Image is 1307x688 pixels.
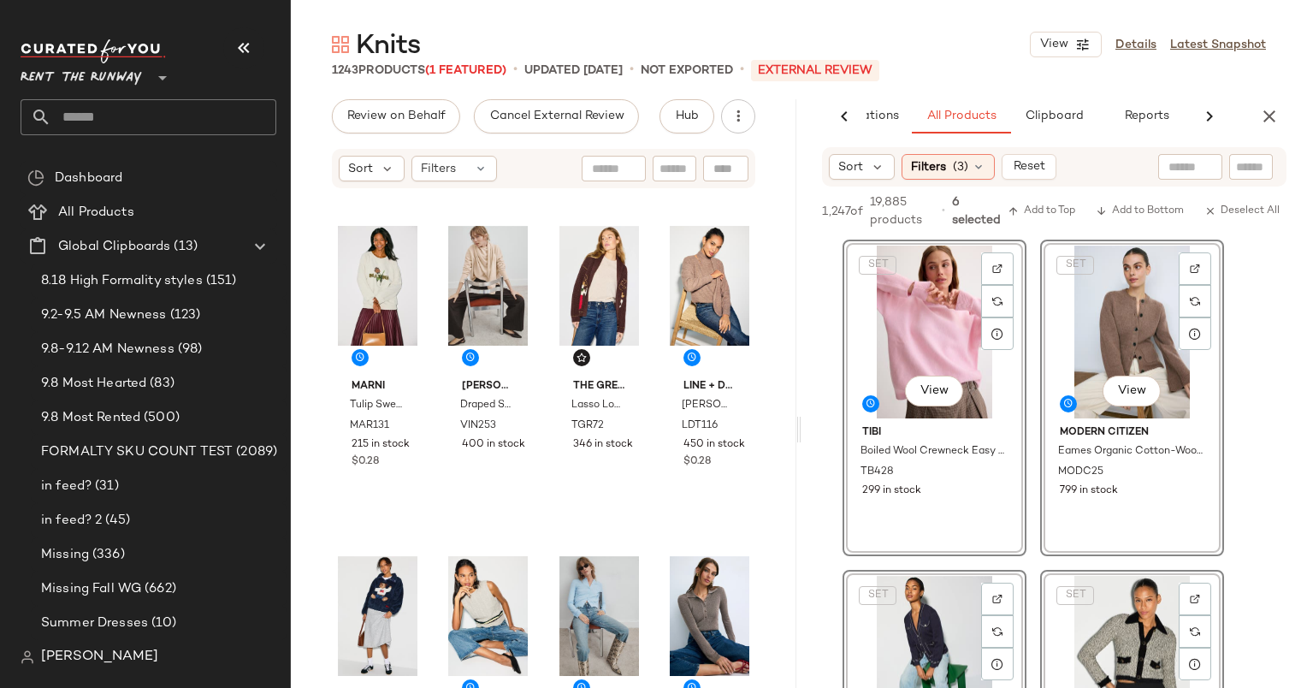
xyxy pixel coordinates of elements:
[41,614,148,633] span: Summer Dresses
[675,110,699,123] span: Hub
[1046,246,1218,418] img: MODC25.jpg
[21,58,142,89] span: Rent the Runway
[1024,110,1083,123] span: Clipboard
[1008,205,1075,217] span: Add to Top
[866,590,888,602] span: SET
[911,158,946,176] span: Filters
[488,110,624,123] span: Cancel External Review
[1204,205,1280,217] span: Deselect All
[953,158,968,176] span: (3)
[992,264,1002,274] img: svg%3e
[203,271,237,291] span: (151)
[148,614,177,633] span: (10)
[462,437,525,453] span: 400 in stock
[332,64,358,77] span: 1243
[859,256,896,275] button: SET
[41,511,102,531] span: in feed? 2
[352,454,379,470] span: $0.28
[58,237,170,257] span: Global Clipboards
[1198,201,1286,222] button: Deselect All
[630,60,634,80] span: •
[641,62,733,80] p: Not Exported
[870,193,935,229] span: 19,885 products
[571,418,604,434] span: TGR72
[474,99,638,133] button: Cancel External Review
[1190,626,1200,637] img: svg%3e
[174,340,203,359] span: (98)
[332,36,349,53] img: svg%3e
[1190,296,1200,306] img: svg%3e
[41,408,140,428] span: 9.8 Most Rented
[571,398,624,413] span: Lasso Lodge Cardigan
[346,110,446,123] span: Review on Behalf
[140,408,180,428] span: (500)
[41,477,92,496] span: in feed?
[1058,465,1103,480] span: MODC25
[524,62,623,80] p: updated [DATE]
[170,237,198,257] span: (13)
[670,199,749,372] img: LDT116.jpg
[992,626,1002,637] img: svg%3e
[1190,264,1200,274] img: svg%3e
[992,296,1002,306] img: svg%3e
[41,271,203,291] span: 8.18 High Formality styles
[352,437,410,453] span: 215 in stock
[425,64,506,77] span: (1 Featured)
[942,204,945,219] span: •
[740,60,744,80] span: •
[822,203,863,221] span: 1,247 of
[952,193,1001,229] span: 6 selected
[21,39,166,63] img: cfy_white_logo.C9jOOHJF.svg
[41,647,158,667] span: [PERSON_NAME]
[462,379,514,394] span: [PERSON_NAME].
[233,442,277,462] span: (2089)
[1058,444,1203,460] span: Eames Organic Cotton-Wool Button Cardigan
[682,418,718,434] span: LDT116
[92,477,119,496] span: (31)
[448,199,528,372] img: VIN253.jpg
[1096,205,1184,217] span: Add to Bottom
[55,169,122,188] span: Dashboard
[1115,36,1156,54] a: Details
[1117,384,1146,398] span: View
[866,259,888,271] span: SET
[838,158,863,176] span: Sort
[460,398,512,413] span: Draped Shawl Sweater
[167,305,201,325] span: (123)
[1001,201,1082,222] button: Add to Top
[559,199,639,372] img: TGR72.jpg
[41,442,233,462] span: FORMALTY SKU COUNT TEST
[682,398,734,413] span: [PERSON_NAME] Sweater
[1030,32,1102,57] button: View
[350,398,402,413] span: Tulip Sweatshirt
[421,160,456,178] span: Filters
[1190,594,1200,604] img: svg%3e
[102,511,130,531] span: (45)
[513,60,517,80] span: •
[1123,110,1168,123] span: Reports
[41,579,141,599] span: Missing Fall WG
[41,305,167,325] span: 9.2-9.5 AM Newness
[356,29,420,63] span: Knits
[926,110,997,123] span: All Products
[1056,256,1094,275] button: SET
[1002,154,1056,180] button: Reset
[683,437,745,453] span: 450 in stock
[1012,160,1044,174] span: Reset
[573,437,633,453] span: 346 in stock
[1039,38,1068,51] span: View
[860,465,894,480] span: TB428
[27,169,44,187] img: svg%3e
[21,650,34,664] img: svg%3e
[849,246,1020,418] img: TB428.jpg
[332,99,460,133] button: Review on Behalf
[992,594,1002,604] img: svg%3e
[1103,376,1161,406] button: View
[683,379,736,394] span: Line + Dot
[573,379,625,394] span: The Great.
[460,418,496,434] span: VIN253
[1089,201,1191,222] button: Add to Bottom
[1170,36,1266,54] a: Latest Snapshot
[859,586,896,605] button: SET
[683,454,711,470] span: $0.28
